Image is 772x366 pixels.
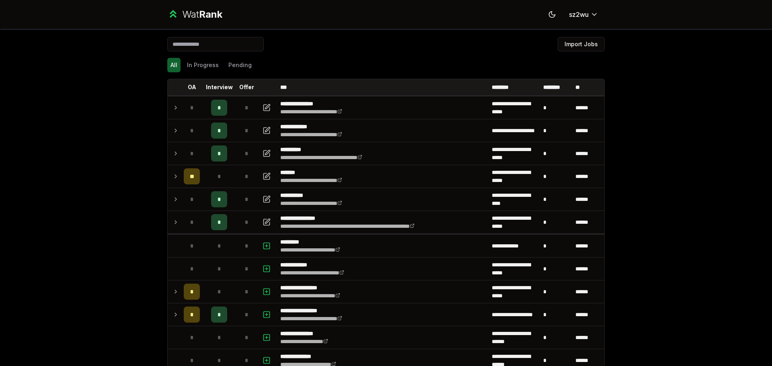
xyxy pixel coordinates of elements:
button: sz2wu [563,7,605,22]
button: Pending [225,58,255,72]
button: All [167,58,181,72]
p: Offer [239,83,254,91]
button: In Progress [184,58,222,72]
div: Wat [182,8,222,21]
button: Import Jobs [558,37,605,51]
p: OA [188,83,196,91]
p: Interview [206,83,233,91]
span: Rank [199,8,222,20]
a: WatRank [167,8,222,21]
span: sz2wu [569,10,589,19]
